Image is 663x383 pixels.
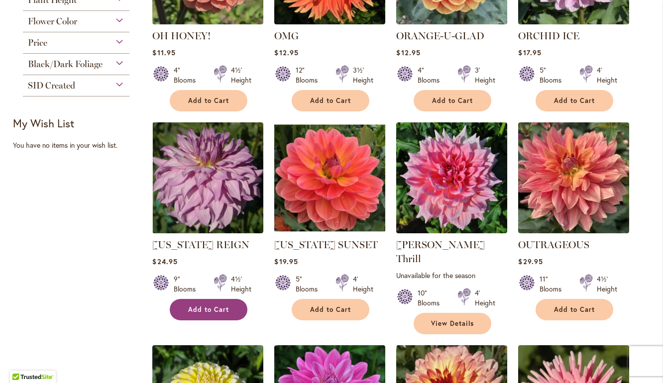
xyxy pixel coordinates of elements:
[274,257,298,266] span: $19.95
[518,17,629,26] a: ORCHID ICE
[152,257,177,266] span: $24.95
[540,274,567,294] div: 11" Blooms
[170,299,247,320] button: Add to Cart
[274,226,385,235] a: OREGON SUNSET
[310,96,351,105] span: Add to Cart
[396,122,507,233] img: Otto's Thrill
[353,274,373,294] div: 4' Height
[231,65,251,85] div: 4½' Height
[274,48,298,57] span: $12.95
[540,65,567,85] div: 5" Blooms
[170,90,247,111] button: Add to Cart
[152,17,263,26] a: Oh Honey!
[28,59,103,70] span: Black/Dark Foliage
[396,271,507,280] p: Unavailable for the season
[152,48,175,57] span: $11.95
[431,319,474,328] span: View Details
[396,30,484,42] a: ORANGE-U-GLAD
[152,122,263,233] img: OREGON REIGN
[396,239,485,265] a: [PERSON_NAME] Thrill
[554,96,595,105] span: Add to Cart
[518,48,541,57] span: $17.95
[296,65,324,85] div: 12" Blooms
[475,65,495,85] div: 3' Height
[310,305,351,314] span: Add to Cart
[475,288,495,308] div: 4' Height
[152,226,263,235] a: OREGON REIGN
[518,257,543,266] span: $29.95
[554,305,595,314] span: Add to Cart
[274,17,385,26] a: Omg
[396,226,507,235] a: Otto's Thrill
[28,16,77,27] span: Flower Color
[13,116,74,130] strong: My Wish List
[174,65,202,85] div: 4" Blooms
[518,30,579,42] a: ORCHID ICE
[536,299,613,320] button: Add to Cart
[432,96,473,105] span: Add to Cart
[188,96,229,105] span: Add to Cart
[418,65,445,85] div: 4" Blooms
[152,30,211,42] a: OH HONEY!
[13,140,146,150] div: You have no items in your wish list.
[536,90,613,111] button: Add to Cart
[274,30,299,42] a: OMG
[597,65,617,85] div: 4' Height
[174,274,202,294] div: 9" Blooms
[274,239,378,251] a: [US_STATE] SUNSET
[188,305,229,314] span: Add to Cart
[414,90,491,111] button: Add to Cart
[28,37,47,48] span: Price
[296,274,324,294] div: 5" Blooms
[518,226,629,235] a: OUTRAGEOUS
[518,122,629,233] img: OUTRAGEOUS
[396,17,507,26] a: Orange-U-Glad
[418,288,445,308] div: 10" Blooms
[292,299,369,320] button: Add to Cart
[597,274,617,294] div: 4½' Height
[7,348,35,376] iframe: Launch Accessibility Center
[414,313,491,334] a: View Details
[396,48,420,57] span: $12.95
[353,65,373,85] div: 3½' Height
[274,122,385,233] img: OREGON SUNSET
[231,274,251,294] div: 4½' Height
[152,239,249,251] a: [US_STATE] REIGN
[518,239,589,251] a: OUTRAGEOUS
[28,80,75,91] span: SID Created
[292,90,369,111] button: Add to Cart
